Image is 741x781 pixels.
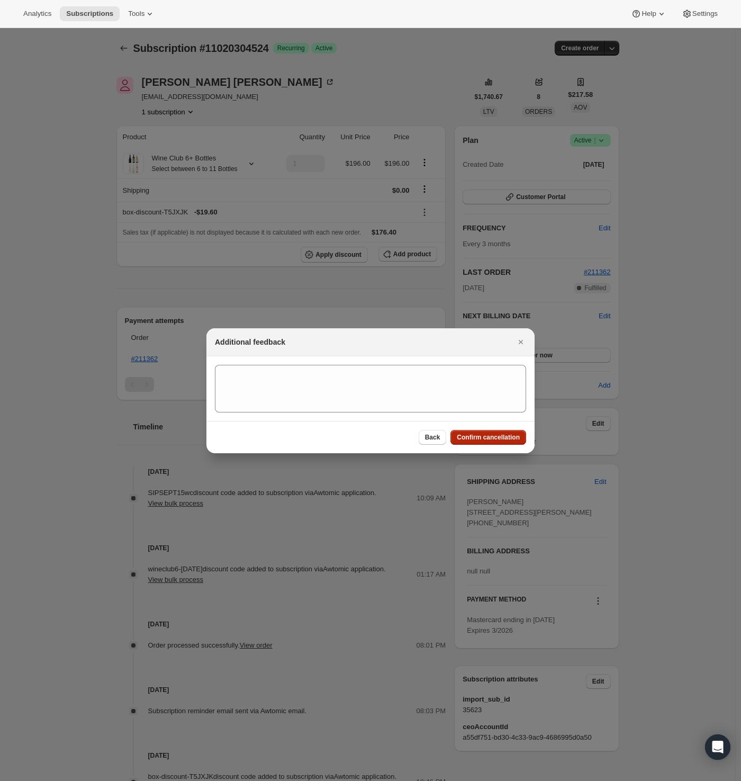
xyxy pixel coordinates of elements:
[675,6,724,21] button: Settings
[425,433,440,442] span: Back
[457,433,520,442] span: Confirm cancellation
[419,430,447,445] button: Back
[60,6,120,21] button: Subscriptions
[625,6,673,21] button: Help
[215,337,285,347] h2: Additional feedback
[692,10,718,18] span: Settings
[450,430,526,445] button: Confirm cancellation
[513,335,528,349] button: Close
[641,10,656,18] span: Help
[23,10,51,18] span: Analytics
[17,6,58,21] button: Analytics
[122,6,161,21] button: Tools
[128,10,144,18] span: Tools
[705,734,730,760] div: Open Intercom Messenger
[66,10,113,18] span: Subscriptions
